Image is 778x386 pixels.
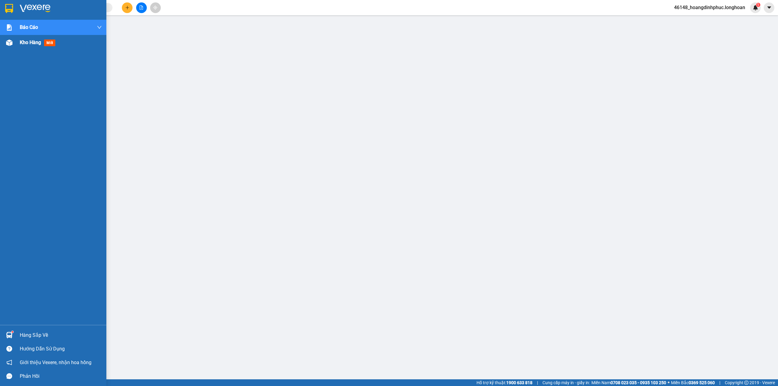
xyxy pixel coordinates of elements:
[20,359,91,366] span: Giới thiệu Vexere, nhận hoa hồng
[6,40,12,46] img: warehouse-icon
[44,40,55,46] span: mới
[20,331,102,340] div: Hàng sắp về
[744,381,749,385] span: copyright
[537,379,538,386] span: |
[506,380,532,385] strong: 1900 633 818
[668,381,670,384] span: ⚪️
[719,379,720,386] span: |
[611,380,666,385] strong: 0708 023 035 - 0935 103 250
[542,379,590,386] span: Cung cấp máy in - giấy in:
[20,40,41,45] span: Kho hàng
[591,379,666,386] span: Miền Nam
[136,2,147,13] button: file-add
[477,379,532,386] span: Hỗ trợ kỹ thuật:
[12,331,13,333] sup: 1
[97,25,102,30] span: down
[766,5,772,10] span: caret-down
[756,3,760,7] sup: 1
[757,3,759,7] span: 1
[20,23,38,31] span: Báo cáo
[753,5,758,10] img: icon-new-feature
[6,373,12,379] span: message
[20,344,102,353] div: Hướng dẫn sử dụng
[6,24,12,31] img: solution-icon
[6,332,12,338] img: warehouse-icon
[669,4,750,11] span: 46148_hoangdinhphuc.longhoan
[6,346,12,352] span: question-circle
[153,5,157,10] span: aim
[5,4,13,13] img: logo-vxr
[20,372,102,381] div: Phản hồi
[671,379,715,386] span: Miền Bắc
[122,2,133,13] button: plus
[689,380,715,385] strong: 0369 525 060
[764,2,774,13] button: caret-down
[6,360,12,365] span: notification
[150,2,161,13] button: aim
[139,5,143,10] span: file-add
[125,5,129,10] span: plus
